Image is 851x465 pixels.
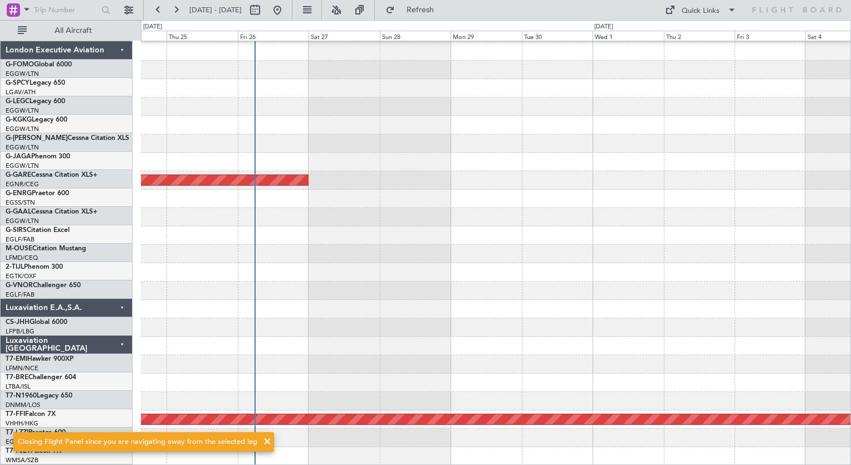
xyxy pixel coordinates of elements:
[6,245,32,252] span: M-OUSE
[6,135,129,142] a: G-[PERSON_NAME]Cessna Citation XLS
[6,61,34,68] span: G-FOMO
[6,80,30,86] span: G-SPCY
[6,319,67,326] a: CS-JHHGlobal 6000
[6,180,39,188] a: EGNR/CEG
[594,22,613,32] div: [DATE]
[6,290,35,299] a: EGLF/FAB
[664,31,735,41] div: Thu 2
[735,31,805,41] div: Fri 3
[6,356,27,362] span: T7-EMI
[6,282,33,289] span: G-VNOR
[6,162,39,170] a: EGGW/LTN
[6,198,35,207] a: EGSS/STN
[6,209,97,215] a: G-GAALCessna Citation XLS+
[6,135,67,142] span: G-[PERSON_NAME]
[397,6,444,14] span: Refresh
[6,401,40,409] a: DNMM/LOS
[6,282,81,289] a: G-VNORChallenger 650
[18,437,257,448] div: Closing Flight Panel since you are navigating away from the selected leg
[659,1,742,19] button: Quick Links
[6,70,39,78] a: EGGW/LTN
[6,209,31,215] span: G-GAAL
[6,364,38,372] a: LFMN/NCE
[6,143,39,152] a: EGGW/LTN
[6,125,39,133] a: EGGW/LTN
[6,172,31,178] span: G-GARE
[6,254,38,262] a: LFMD/CEQ
[6,235,35,244] a: EGLF/FAB
[6,153,31,160] span: G-JAGA
[6,374,76,381] a: T7-BREChallenger 604
[34,2,98,18] input: Trip Number
[451,31,521,41] div: Mon 29
[6,264,63,270] a: 2-TIJLPhenom 300
[6,327,35,336] a: LFPB/LBG
[6,80,65,86] a: G-SPCYLegacy 650
[6,227,27,234] span: G-SIRS
[12,22,121,40] button: All Aircraft
[6,272,36,280] a: EGTK/OXF
[6,374,28,381] span: T7-BRE
[189,5,242,15] span: [DATE] - [DATE]
[6,190,69,197] a: G-ENRGPraetor 600
[238,31,309,41] div: Fri 26
[6,172,97,178] a: G-GARECessna Citation XLS+
[380,31,451,41] div: Sun 28
[6,117,32,123] span: G-KGKG
[6,264,24,270] span: 2-TIJL
[6,356,74,362] a: T7-EMIHawker 900XP
[6,61,72,68] a: G-FOMOGlobal 6000
[6,153,70,160] a: G-JAGAPhenom 300
[6,217,39,225] a: EGGW/LTN
[380,1,447,19] button: Refresh
[6,393,37,399] span: T7-N1960
[6,227,70,234] a: G-SIRSCitation Excel
[6,117,67,123] a: G-KGKGLegacy 600
[6,393,72,399] a: T7-N1960Legacy 650
[6,88,36,96] a: LGAV/ATH
[167,31,237,41] div: Thu 25
[6,98,30,105] span: G-LEGC
[6,98,65,105] a: G-LEGCLegacy 600
[6,190,32,197] span: G-ENRG
[682,6,720,17] div: Quick Links
[593,31,663,41] div: Wed 1
[6,411,56,418] a: T7-FFIFalcon 7X
[6,106,39,115] a: EGGW/LTN
[6,245,86,252] a: M-OUSECitation Mustang
[143,22,162,32] div: [DATE]
[522,31,593,41] div: Tue 30
[6,319,30,326] span: CS-JHH
[6,382,31,391] a: LTBA/ISL
[29,27,118,35] span: All Aircraft
[6,411,25,418] span: T7-FFI
[309,31,379,41] div: Sat 27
